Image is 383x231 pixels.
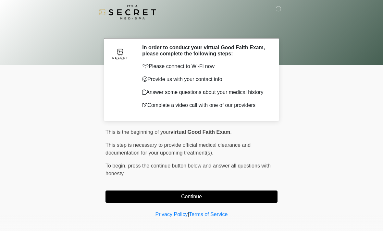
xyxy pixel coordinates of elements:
span: This step is necessary to provide official medical clearance and documentation for your upcoming ... [105,142,251,156]
p: Complete a video call with one of our providers [142,101,268,109]
a: Privacy Policy [155,212,188,217]
h1: ‎ ‎ [101,23,282,35]
img: Agent Avatar [110,44,130,64]
a: Terms of Service [189,212,228,217]
p: Please connect to Wi-Fi now [142,63,268,70]
p: Answer some questions about your medical history [142,88,268,96]
span: This is the beginning of your [105,129,170,135]
span: press the continue button below and answer all questions with honesty. [105,163,271,176]
p: Provide us with your contact info [142,75,268,83]
span: . [230,129,231,135]
h2: In order to conduct your virtual Good Faith Exam, please complete the following steps: [142,44,268,57]
span: To begin, [105,163,128,168]
button: Continue [105,191,278,203]
strong: virtual Good Faith Exam [170,129,230,135]
a: | [188,212,189,217]
img: It's A Secret Med Spa Logo [99,5,156,19]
